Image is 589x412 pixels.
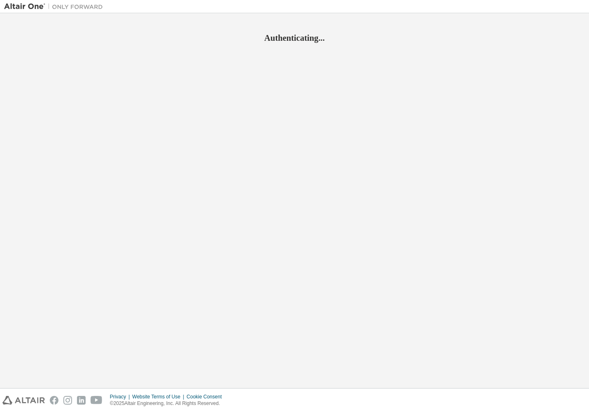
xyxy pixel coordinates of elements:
[77,396,86,405] img: linkedin.svg
[110,393,132,400] div: Privacy
[110,400,227,407] p: © 2025 Altair Engineering, Inc. All Rights Reserved.
[2,396,45,405] img: altair_logo.svg
[91,396,102,405] img: youtube.svg
[4,2,107,11] img: Altair One
[186,393,226,400] div: Cookie Consent
[50,396,58,405] img: facebook.svg
[63,396,72,405] img: instagram.svg
[4,33,585,43] h2: Authenticating...
[132,393,186,400] div: Website Terms of Use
